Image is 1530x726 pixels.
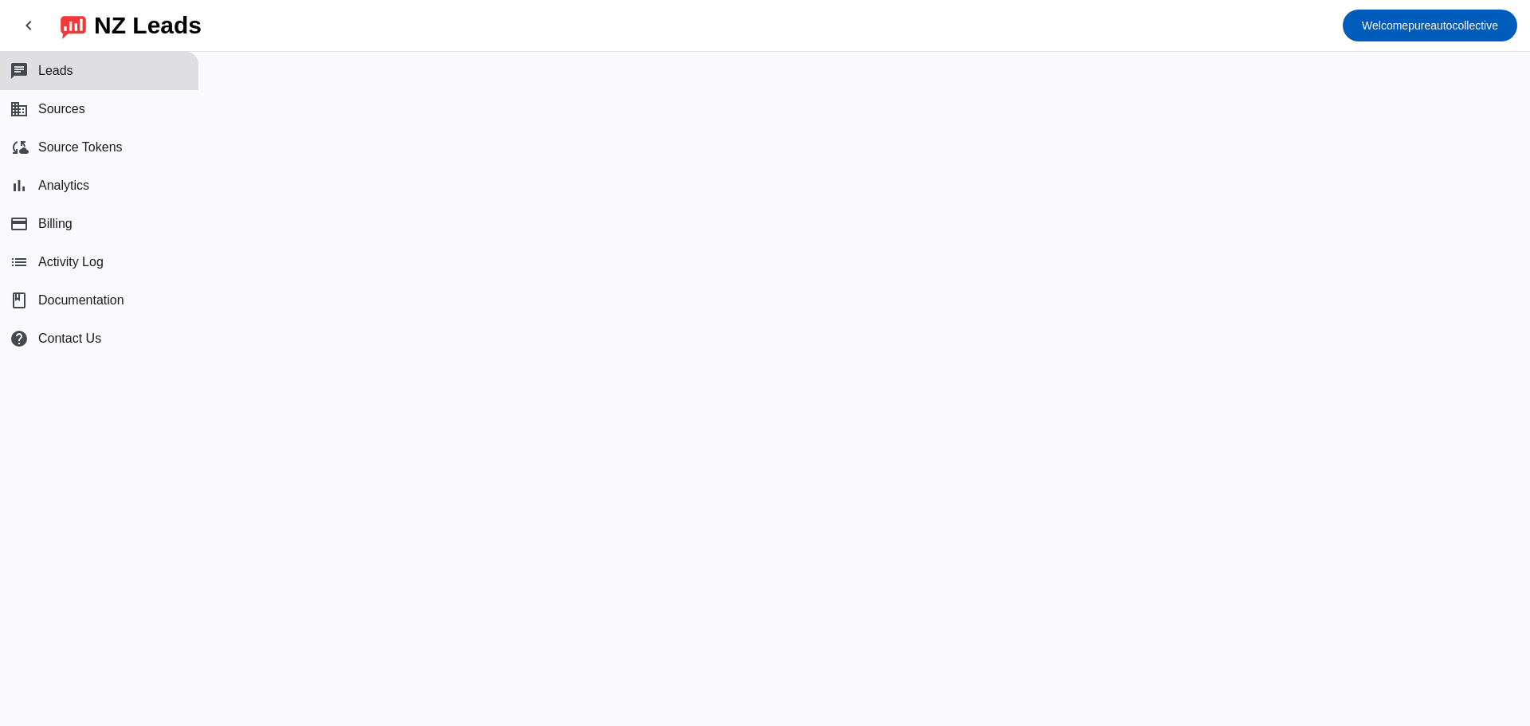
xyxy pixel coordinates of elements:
mat-icon: bar_chart [10,176,29,195]
mat-icon: help [10,329,29,348]
span: Sources [38,102,85,116]
div: NZ Leads [94,14,202,37]
mat-icon: business [10,100,29,119]
img: logo [61,12,86,39]
span: Welcome [1362,19,1408,32]
mat-icon: payment [10,214,29,233]
span: Source Tokens [38,140,123,155]
span: Billing [38,217,73,231]
span: Contact Us [38,332,101,346]
span: pureautocollective [1362,14,1498,37]
span: book [10,291,29,310]
span: Documentation [38,293,124,308]
mat-icon: cloud_sync [10,138,29,157]
button: Welcomepureautocollective [1343,10,1517,41]
span: Activity Log [38,255,104,269]
span: Analytics [38,179,89,193]
mat-icon: chat [10,61,29,80]
span: Leads [38,64,73,78]
mat-icon: chevron_left [19,16,38,35]
mat-icon: list [10,253,29,272]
